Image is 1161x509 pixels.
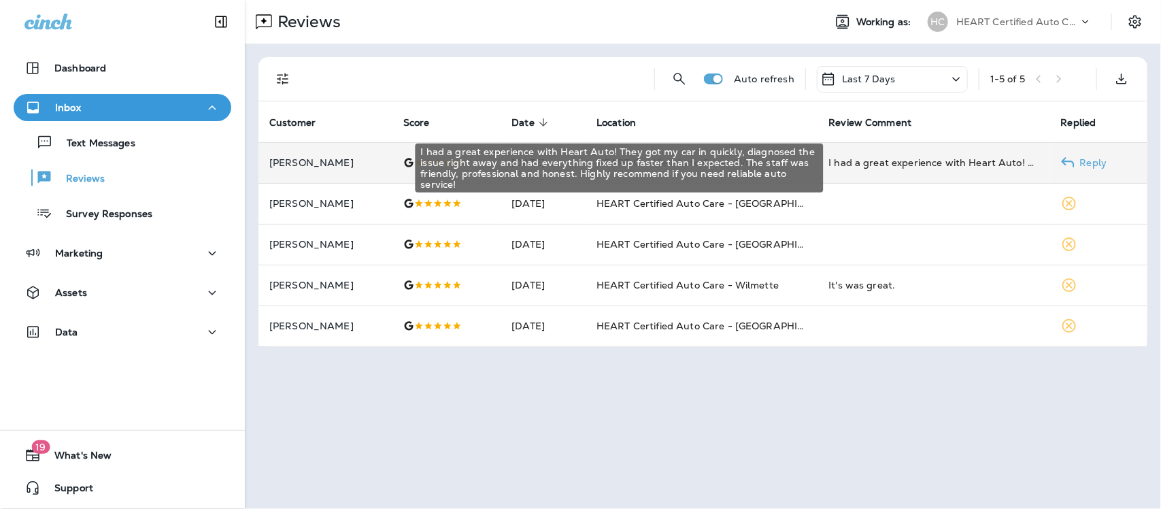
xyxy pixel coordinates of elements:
span: Working as: [856,16,914,28]
span: Date [511,117,535,129]
p: [PERSON_NAME] [269,198,382,209]
button: Inbox [14,94,231,121]
span: Review Comment [828,116,929,129]
td: [DATE] [501,183,586,224]
p: Text Messages [53,137,135,150]
button: Settings [1123,10,1147,34]
button: Collapse Sidebar [202,8,240,35]
div: It's was great. [828,278,1039,292]
td: [DATE] [501,224,586,265]
p: Reply [1075,157,1107,168]
span: Location [596,116,654,129]
span: HEART Certified Auto Care - [GEOGRAPHIC_DATA] [596,320,841,332]
button: Survey Responses [14,199,231,227]
div: HC [928,12,948,32]
p: Data [55,327,78,338]
p: [PERSON_NAME] [269,280,382,291]
div: I had a great experience with Heart Auto! They got my car in quickly, diagnosed the issue right a... [828,156,1039,169]
span: Date [511,116,552,129]
button: Data [14,318,231,346]
p: Marketing [55,248,103,259]
div: I had a great experience with Heart Auto! They got my car in quickly, diagnosed the issue right a... [416,144,824,193]
span: 19 [31,440,50,454]
p: [PERSON_NAME] [269,157,382,168]
p: [PERSON_NAME] [269,321,382,331]
span: Score [403,117,430,129]
p: Reviews [272,12,341,32]
span: HEART Certified Auto Care - Wilmette [596,279,779,291]
p: [PERSON_NAME] [269,239,382,250]
span: Review Comment [828,117,911,129]
span: Replied [1061,117,1096,129]
span: HEART Certified Auto Care - [GEOGRAPHIC_DATA] [596,197,841,210]
button: Search Reviews [666,65,693,93]
button: Assets [14,279,231,306]
span: Support [41,482,93,499]
span: Replied [1061,116,1114,129]
button: Dashboard [14,54,231,82]
span: Location [596,117,636,129]
p: Dashboard [54,63,106,73]
div: 1 - 5 of 5 [990,73,1025,84]
button: Filters [269,65,297,93]
span: What's New [41,450,112,466]
td: [DATE] [501,265,586,306]
p: HEART Certified Auto Care [956,16,1079,27]
button: Support [14,474,231,502]
p: Last 7 Days [842,73,896,84]
p: Reviews [52,173,105,186]
td: [DATE] [501,306,586,346]
button: Export as CSV [1108,65,1135,93]
span: Customer [269,117,316,129]
p: Inbox [55,102,81,113]
span: Customer [269,116,333,129]
button: 19What's New [14,442,231,469]
p: Auto refresh [734,73,794,84]
p: Survey Responses [52,208,152,221]
p: Assets [55,287,87,298]
button: Text Messages [14,128,231,157]
span: Score [403,116,448,129]
span: HEART Certified Auto Care - [GEOGRAPHIC_DATA] [596,238,841,250]
button: Marketing [14,240,231,267]
button: Reviews [14,163,231,192]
